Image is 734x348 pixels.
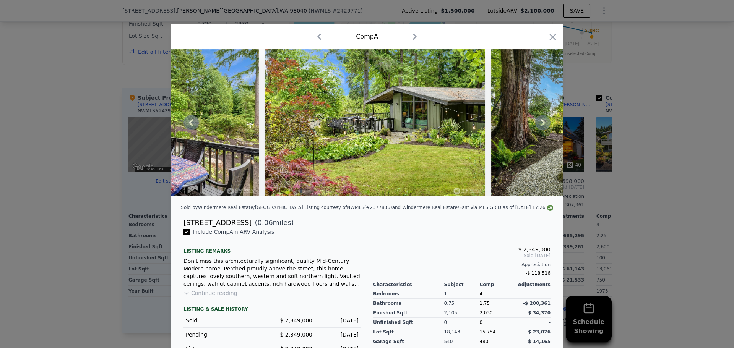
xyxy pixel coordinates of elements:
[547,205,553,211] img: NWMLS Logo
[518,246,550,253] span: $ 2,349,000
[183,306,361,314] div: LISTING & SALE HISTORY
[183,289,237,297] button: Continue reading
[444,308,480,318] div: 2,105
[523,301,550,306] span: -$ 200,361
[373,327,444,337] div: Lot Sqft
[265,49,485,196] img: Property Img
[181,205,304,210] div: Sold by Windermere Real Estate/[GEOGRAPHIC_DATA] .
[190,229,277,235] span: Include Comp A in ARV Analysis
[252,217,294,228] span: ( miles)
[528,339,550,344] span: $ 14,165
[305,205,553,210] div: Listing courtesy of NWMLS (#2377836) and Windermere Real Estate/East via MLS GRID as of [DATE] 17:26
[373,282,444,288] div: Characteristics
[444,282,480,288] div: Subject
[444,337,480,346] div: 540
[183,217,252,228] div: [STREET_ADDRESS]
[528,310,550,316] span: $ 34,370
[515,282,550,288] div: Adjustments
[318,331,359,338] div: [DATE]
[183,242,361,254] div: Listing remarks
[280,317,312,324] span: $ 2,349,000
[479,320,482,325] span: 0
[515,318,550,327] div: -
[318,317,359,324] div: [DATE]
[479,291,482,296] span: 4
[373,337,444,346] div: Garage Sqft
[444,318,480,327] div: 0
[373,308,444,318] div: Finished Sqft
[356,32,378,41] div: Comp A
[491,49,711,196] img: Property Img
[479,282,515,288] div: Comp
[280,332,312,338] span: $ 2,349,000
[515,289,550,299] div: -
[373,289,444,299] div: Bedrooms
[186,331,266,338] div: Pending
[528,329,550,335] span: $ 23,076
[526,270,550,276] span: -$ 118,516
[479,329,495,335] span: 15,754
[373,262,550,268] div: Appreciation
[186,317,266,324] div: Sold
[479,310,492,316] span: 2,030
[373,318,444,327] div: Unfinished Sqft
[373,299,444,308] div: Bathrooms
[183,257,361,288] div: Don't miss this architecturally significant, quality Mid-Century Modern home. Perched proudly abo...
[479,299,515,308] div: 1.75
[444,327,480,337] div: 18,143
[444,289,480,299] div: 1
[444,299,480,308] div: 0.75
[479,339,488,344] span: 480
[373,253,550,259] span: Sold [DATE]
[258,219,273,227] span: 0.06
